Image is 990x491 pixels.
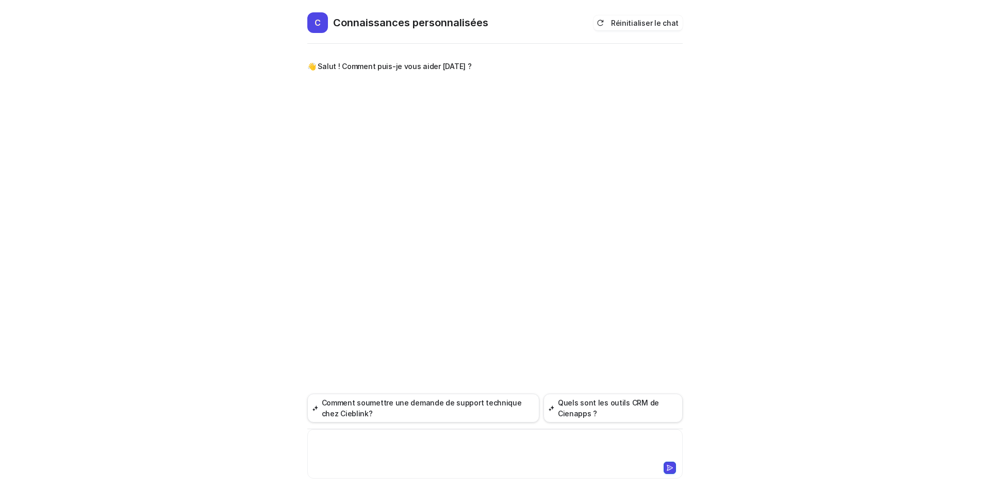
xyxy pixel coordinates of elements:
font: Connaissances personnalisées [333,16,488,29]
font: 👋 Salut ! Comment puis-je vous aider [DATE] ? [307,62,471,71]
button: Comment soumettre une demande de support technique chez Cieblink? [307,394,539,422]
button: Réinitialiser le chat [593,15,683,30]
button: Quels sont les outils CRM de Cienapps ? [543,394,683,422]
font: C [315,18,321,28]
font: Réinitialiser le chat [611,19,679,27]
font: Comment soumettre une demande de support technique chez Cieblink? [322,398,522,418]
font: Quels sont les outils CRM de Cienapps ? [558,398,659,418]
